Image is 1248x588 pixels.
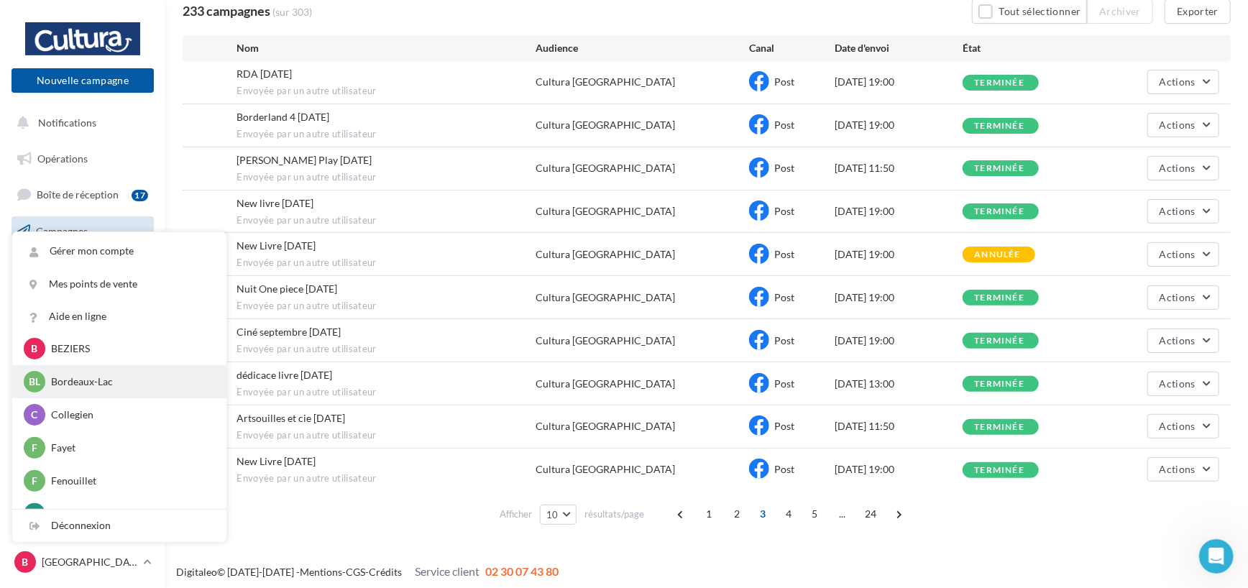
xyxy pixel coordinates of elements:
[9,144,157,174] a: Opérations
[1160,248,1196,260] span: Actions
[774,162,794,174] span: Post
[536,290,675,305] div: Cultura [GEOGRAPHIC_DATA]
[974,207,1024,216] div: terminée
[415,564,480,578] span: Service client
[346,566,365,578] a: CGS
[1147,414,1219,438] button: Actions
[974,121,1024,131] div: terminée
[1147,242,1219,267] button: Actions
[974,336,1024,346] div: terminée
[32,341,38,356] span: B
[835,118,963,132] div: [DATE] 19:00
[237,300,536,313] span: Envoyée par un autre utilisateur
[51,441,209,455] p: Fayet
[777,502,800,525] span: 4
[536,334,675,348] div: Cultura [GEOGRAPHIC_DATA]
[546,509,559,520] span: 10
[749,41,835,55] div: Canal
[774,248,794,260] span: Post
[835,462,963,477] div: [DATE] 19:00
[183,3,270,19] span: 233 campagnes
[237,239,316,252] span: New Livre 12.09.2025
[12,235,226,267] a: Gérer mon compte
[774,334,794,346] span: Post
[12,68,154,93] button: Nouvelle campagne
[9,252,157,282] a: Médiathèque
[237,68,292,80] span: RDA 16.09.2025
[237,386,536,399] span: Envoyée par un autre utilisateur
[536,41,749,55] div: Audience
[697,502,720,525] span: 1
[1160,420,1196,432] span: Actions
[1147,372,1219,396] button: Actions
[1147,113,1219,137] button: Actions
[1160,162,1196,174] span: Actions
[774,205,794,217] span: Post
[1160,377,1196,390] span: Actions
[1160,463,1196,475] span: Actions
[963,41,1091,55] div: État
[974,78,1024,88] div: terminée
[42,555,137,569] p: [GEOGRAPHIC_DATA]
[32,474,37,488] span: F
[237,41,536,55] div: Nom
[485,564,559,578] span: 02 30 07 43 80
[12,510,226,542] div: Déconnexion
[774,291,794,303] span: Post
[38,116,96,129] span: Notifications
[536,462,675,477] div: Cultura [GEOGRAPHIC_DATA]
[536,204,675,219] div: Cultura [GEOGRAPHIC_DATA]
[22,555,29,569] span: B
[536,377,675,391] div: Cultura [GEOGRAPHIC_DATA]
[974,423,1024,432] div: terminée
[37,188,119,201] span: Boîte de réception
[37,152,88,165] span: Opérations
[300,566,342,578] a: Mentions
[835,290,963,305] div: [DATE] 19:00
[1160,291,1196,303] span: Actions
[536,161,675,175] div: Cultura [GEOGRAPHIC_DATA]
[835,419,963,433] div: [DATE] 11:50
[237,326,341,338] span: Ciné septembre 09.09.2025
[1199,539,1234,574] iframe: Intercom live chat
[9,288,157,318] a: Calendrier
[974,250,1020,259] div: annulée
[584,507,644,521] span: résultats/page
[237,472,536,485] span: Envoyée par un autre utilisateur
[859,502,883,525] span: 24
[1147,457,1219,482] button: Actions
[12,268,226,300] a: Mes points de vente
[974,164,1024,173] div: terminée
[237,197,313,209] span: New livre 12.09.2025
[237,412,345,424] span: Artsouilles et cie 06.09.2025
[237,455,316,467] span: New Livre 05.09.2025
[835,75,963,89] div: [DATE] 19:00
[831,502,854,525] span: ...
[32,408,38,422] span: C
[9,216,157,247] a: Campagnes
[237,111,329,123] span: Borderland 4 13.09.2025
[1147,70,1219,94] button: Actions
[540,505,577,525] button: 10
[1147,329,1219,353] button: Actions
[9,108,151,138] button: Notifications
[51,474,209,488] p: Fenouillet
[536,75,675,89] div: Cultura [GEOGRAPHIC_DATA]
[132,190,148,201] div: 17
[974,466,1024,475] div: terminée
[51,341,209,356] p: BEZIERS
[237,429,536,442] span: Envoyée par un autre utilisateur
[176,566,217,578] a: Digitaleo
[51,507,209,521] p: ISSY LES MOULINEAUX
[774,75,794,88] span: Post
[835,377,963,391] div: [DATE] 13:00
[725,502,748,525] span: 2
[237,128,536,141] span: Envoyée par un autre utilisateur
[974,293,1024,303] div: terminée
[835,247,963,262] div: [DATE] 19:00
[36,225,88,237] span: Campagnes
[12,300,226,333] a: Aide en ligne
[835,41,963,55] div: Date d'envoi
[32,441,37,455] span: F
[536,247,675,262] div: Cultura [GEOGRAPHIC_DATA]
